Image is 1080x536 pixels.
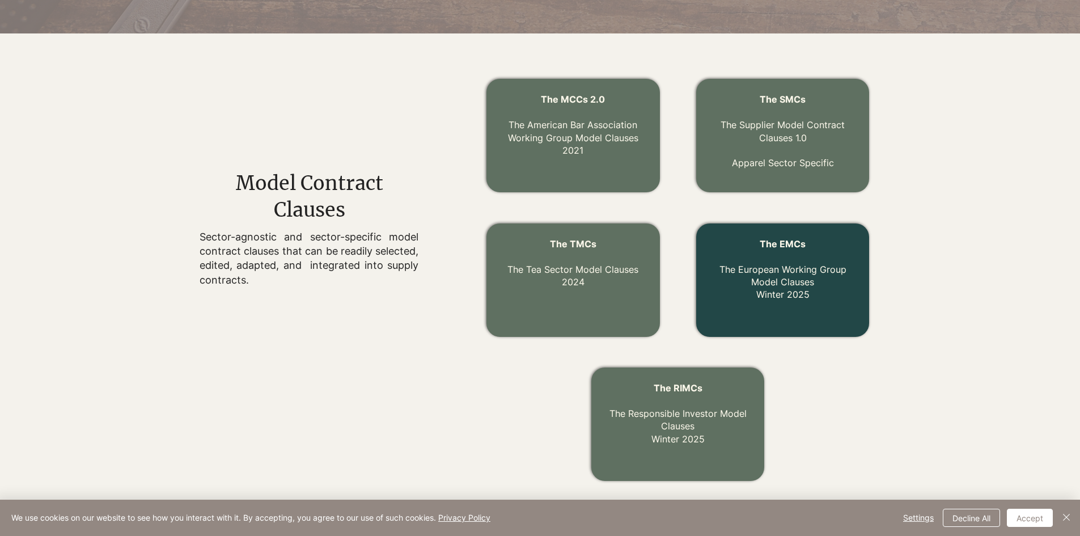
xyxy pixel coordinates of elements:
[550,238,596,250] span: The TMCs
[943,509,1000,527] button: Decline All
[541,94,605,105] span: The MCCs 2.0
[609,382,747,445] a: The RIMCs The Responsible Investor Model ClausesWinter 2025
[719,238,846,301] a: The EMCs The European Working Group Model ClausesWinter 2025
[1060,509,1073,527] button: Close
[438,513,490,522] a: Privacy Policy
[760,238,806,250] span: The EMCs
[199,170,419,287] div: main content
[732,157,834,168] a: Apparel Sector Specific
[903,509,934,526] span: Settings
[200,230,418,287] p: Sector-agnostic and sector-specific model contract clauses that can be readily selected, edited, ...
[654,382,702,394] span: The RIMCs
[11,513,490,523] span: We use cookies on our website to see how you interact with it. By accepting, you agree to our use...
[508,94,638,156] a: The MCCs 2.0 The American Bar Association Working Group Model Clauses2021
[1060,510,1073,524] img: Close
[760,94,806,105] a: The SMCs
[236,171,383,222] span: Model Contract Clauses
[721,119,845,143] a: The Supplier Model Contract Clauses 1.0
[1007,509,1053,527] button: Accept
[507,238,638,288] a: The TMCs The Tea Sector Model Clauses2024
